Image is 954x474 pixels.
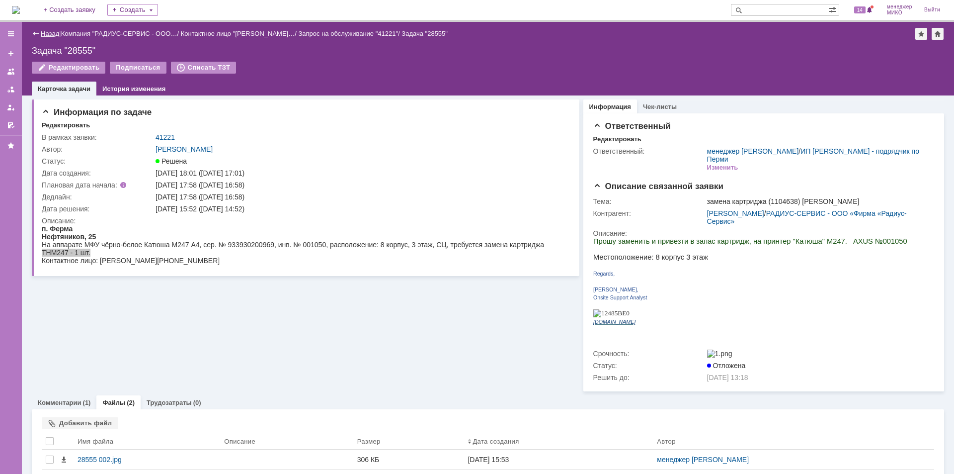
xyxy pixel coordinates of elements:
[707,147,919,163] a: ИП [PERSON_NAME] - подрядчик по Перми
[60,456,68,464] span: Скачать файл
[102,399,125,406] a: Файлы
[102,85,165,93] a: История изменения
[42,217,566,225] div: Описание:
[156,145,213,153] a: [PERSON_NAME]
[657,456,749,464] a: менеджер [PERSON_NAME]
[707,209,929,225] div: /
[41,30,59,37] a: Назад
[42,193,154,201] div: Дедлайн:
[932,28,944,40] div: Сделать домашней страницей
[115,32,178,40] span: [PHONE_NUMBER]
[12,6,20,14] a: Перейти на домашнюю страницу
[707,374,748,381] span: [DATE] 13:18
[181,30,299,37] div: /
[357,438,381,445] div: Размер
[707,209,907,225] a: РАДИУС-СЕРВИС - ООО «Фирма «Радиус-Сервис»
[593,147,705,155] div: Ответственный:
[353,433,464,450] th: Размер
[42,133,154,141] div: В рамках заявки:
[38,399,81,406] a: Комментарии
[887,4,912,10] span: менеджер
[156,133,175,141] a: 41221
[298,30,398,37] a: Запрос на обслуживание "41221"
[42,107,152,117] span: Информация по задаче
[224,438,255,445] div: Описание
[707,362,746,370] span: Отложена
[653,433,934,450] th: Автор
[83,399,91,406] div: (1)
[915,28,927,40] div: Добавить в избранное
[854,6,866,13] span: 14
[12,6,20,14] img: logo
[464,433,653,450] th: Дата создания
[156,205,564,213] div: [DATE] 15:52 ([DATE] 14:52)
[61,30,177,37] a: Компания "РАДИУС-СЕРВИС - ООО…
[42,205,154,213] div: Дата решения:
[657,438,676,445] div: Автор
[707,350,732,358] img: 1.png
[829,4,839,14] span: Расширенный поиск
[147,399,192,406] a: Трудозатраты
[401,30,448,37] div: Задача "28555"
[3,46,19,62] a: Создать заявку
[42,145,154,153] div: Автор:
[42,181,142,189] div: Плановая дата начала:
[38,85,90,93] a: Карточка задачи
[3,64,19,80] a: Заявки на командах
[707,197,929,205] div: замена картриджа (1104638) [PERSON_NAME]
[156,181,564,189] div: [DATE] 17:58 ([DATE] 16:58)
[593,350,705,358] div: Срочность:
[593,374,705,381] div: Решить до:
[107,4,158,16] div: Создать
[42,157,154,165] div: Статус:
[78,438,113,445] div: Имя файла
[593,197,705,205] div: Тема:
[593,182,723,191] span: Описание связанной заявки
[593,135,641,143] div: Редактировать
[193,399,201,406] div: (0)
[593,362,705,370] div: Статус:
[593,209,705,217] div: Контрагент:
[593,229,931,237] div: Описание:
[357,456,460,464] div: 306 КБ
[589,103,631,110] a: Информация
[298,30,401,37] div: /
[3,117,19,133] a: Мои согласования
[707,147,799,155] a: менеджер [PERSON_NAME]
[156,169,564,177] div: [DATE] 18:01 ([DATE] 17:01)
[593,121,671,131] span: Ответственный
[156,193,564,201] div: [DATE] 17:58 ([DATE] 16:58)
[887,10,912,16] span: МИКО
[3,82,19,97] a: Заявки в моей ответственности
[78,456,216,464] div: 28555 002.jpg
[707,209,764,217] a: [PERSON_NAME]
[42,169,154,177] div: Дата создания:
[643,103,677,110] a: Чек-листы
[181,30,295,37] a: Контактное лицо "[PERSON_NAME]…
[707,164,738,172] div: Изменить
[127,399,135,406] div: (2)
[468,456,509,464] div: [DATE] 15:53
[74,433,220,450] th: Имя файла
[707,147,929,163] div: /
[61,30,181,37] div: /
[156,157,187,165] span: Решена
[3,99,19,115] a: Мои заявки
[32,46,944,56] div: Задача "28555"
[59,29,61,37] div: |
[42,121,90,129] div: Редактировать
[473,438,519,445] div: Дата создания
